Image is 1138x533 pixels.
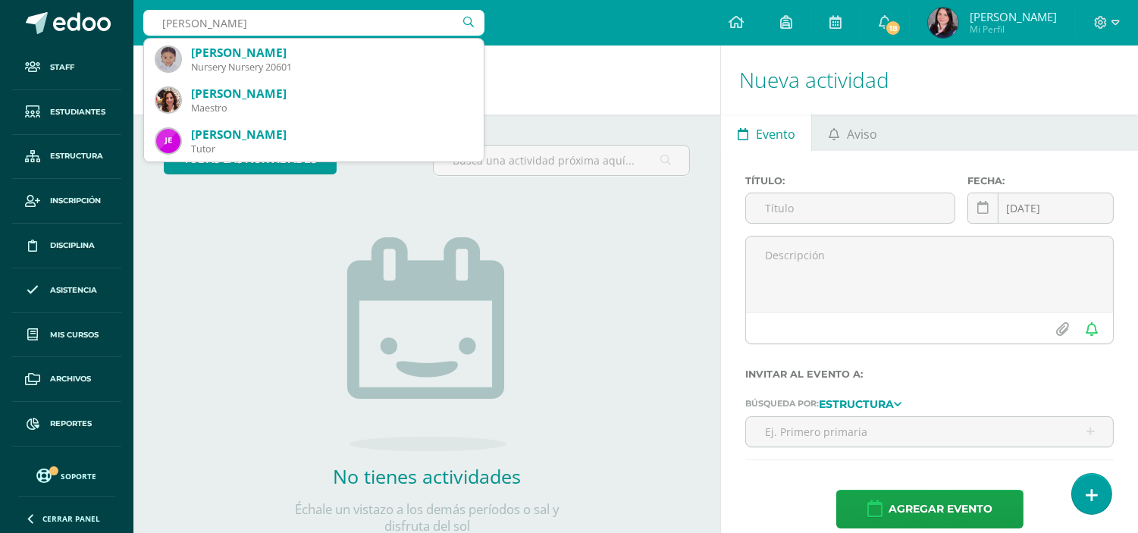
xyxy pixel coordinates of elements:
span: 18 [885,20,901,36]
span: Estudiantes [50,106,105,118]
a: Estructura [819,398,901,409]
input: Busca un usuario... [143,10,484,36]
button: Agregar evento [836,490,1024,528]
div: [PERSON_NAME] [191,86,472,102]
a: Estructura [12,135,121,180]
div: [PERSON_NAME] [191,45,472,61]
a: Reportes [12,402,121,447]
a: Asistencia [12,268,121,313]
a: Staff [12,45,121,90]
span: Mis cursos [50,329,99,341]
h1: Nueva actividad [739,45,1120,114]
label: Invitar al evento a: [745,368,1114,380]
input: Título [746,193,955,223]
div: [PERSON_NAME] [191,127,472,143]
input: Ej. Primero primaria [746,417,1113,447]
span: Reportes [50,418,92,430]
span: Evento [756,116,795,152]
span: Aviso [847,116,877,152]
span: Archivos [50,373,91,385]
span: Cerrar panel [42,513,100,524]
div: Tutor [191,143,472,155]
span: Inscripción [50,195,101,207]
span: Disciplina [50,240,95,252]
img: no_activities.png [347,237,506,451]
span: Staff [50,61,74,74]
img: b605dbf4e53933fadd7ddaad907c48de.png [156,129,180,153]
a: Evento [721,114,811,151]
a: Disciplina [12,224,121,268]
a: Soporte [18,465,115,485]
span: Búsqueda por: [745,399,819,409]
label: Fecha: [967,175,1114,187]
span: Soporte [61,471,97,481]
strong: Estructura [819,397,894,411]
a: Archivos [12,357,121,402]
span: Mi Perfil [970,23,1057,36]
label: Título: [745,175,955,187]
span: [PERSON_NAME] [970,9,1057,24]
a: Mis cursos [12,313,121,358]
a: Estudiantes [12,90,121,135]
div: Maestro [191,102,472,114]
input: Fecha de entrega [968,193,1113,223]
a: Aviso [812,114,893,151]
input: Busca una actividad próxima aquí... [434,146,689,175]
img: d5e06c0e5c60f8cb8d69cae07b21a756.png [928,8,958,38]
img: ec464f98c4bb52ab2a626d675010ec39.png [156,88,180,112]
h2: No tienes actividades [275,463,578,489]
a: Inscripción [12,179,121,224]
span: Estructura [50,150,103,162]
span: Agregar evento [889,491,992,528]
img: dc61a48d12a80e59f1e85a28674fbe4d.png [156,47,180,71]
span: Asistencia [50,284,97,296]
div: Nursery Nursery 20601 [191,61,472,74]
